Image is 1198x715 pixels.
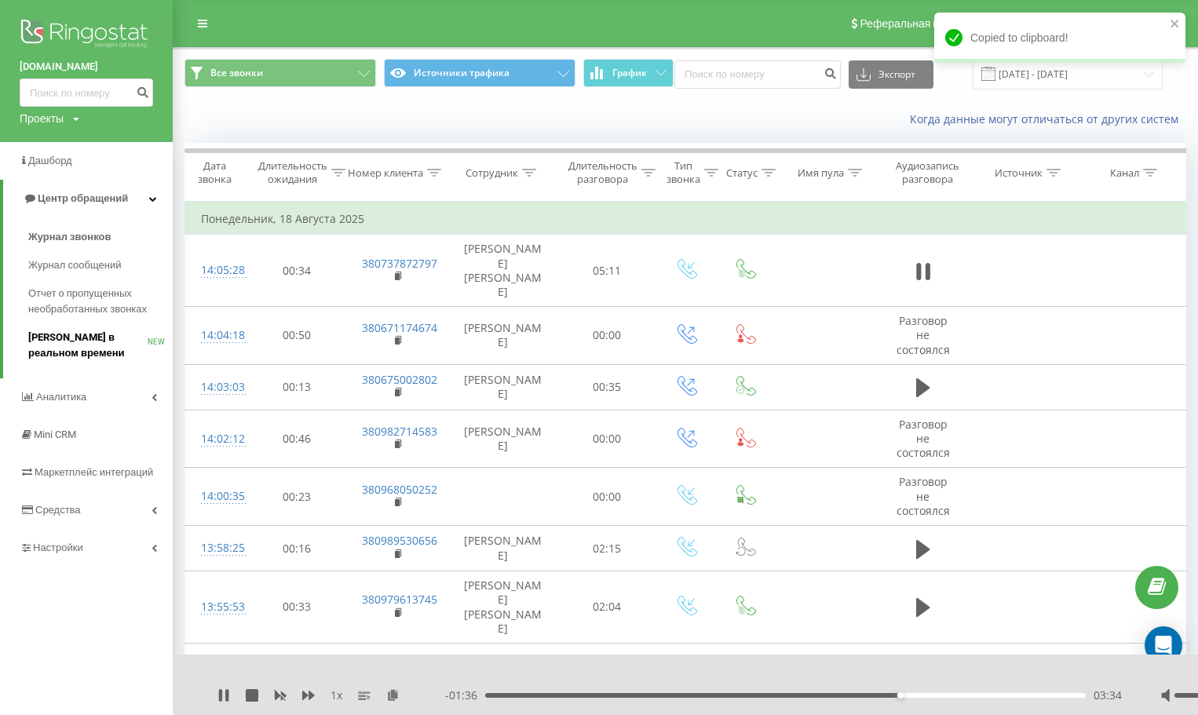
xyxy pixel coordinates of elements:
div: Проекты [20,111,64,126]
a: Журнал звонков [28,223,173,251]
span: [PERSON_NAME] в реальном времени [28,330,148,361]
td: [PERSON_NAME] [448,410,558,468]
a: 380979613745 [362,592,437,607]
div: Номер клиента [348,166,423,180]
td: 00:16 [248,526,346,571]
a: 380982714583 [362,424,437,439]
span: Настройки [33,542,83,553]
a: 380737872797 [362,256,437,271]
img: Ringostat logo [20,16,153,55]
div: 13:55:53 [201,592,232,622]
td: 05:11 [558,235,656,307]
div: Тип звонка [667,159,700,186]
div: Дата звонка [185,159,243,186]
td: 03:07 [558,643,656,688]
td: [PERSON_NAME] [448,364,558,410]
div: Сотрудник [466,166,518,180]
span: Mini CRM [34,429,76,440]
span: Средства [35,504,81,516]
td: 00:19 [248,643,346,688]
td: 00:00 [558,410,656,468]
span: Центр обращений [38,192,128,204]
span: Дашборд [28,155,72,166]
span: Журнал звонков [28,229,111,245]
td: [PERSON_NAME] [448,307,558,365]
a: Когда данные могут отличаться от других систем [910,111,1186,126]
a: 380989530656 [362,533,437,548]
button: График [583,59,674,87]
div: 13:53:19 [201,651,232,681]
td: [PERSON_NAME] [PERSON_NAME] [448,571,558,644]
span: Реферальная программа [860,17,988,30]
div: 13:58:25 [201,533,232,564]
td: [PERSON_NAME] [448,643,558,688]
span: - 01:36 [445,688,485,703]
div: 14:03:03 [201,372,232,403]
span: Разговор не состоялся [897,417,950,460]
button: Экспорт [849,60,933,89]
span: 1 x [331,688,342,703]
div: 14:04:18 [201,320,232,351]
a: Центр обращений [3,180,173,217]
div: Источник [995,166,1043,180]
span: 03:34 [1094,688,1122,703]
div: 14:00:35 [201,481,232,512]
a: 380671174674 [362,320,437,335]
span: Разговор не состоялся [897,313,950,356]
a: Журнал сообщений [28,251,173,279]
td: 00:35 [558,364,656,410]
div: 14:05:28 [201,255,232,286]
div: Имя пула [798,166,844,180]
td: 00:33 [248,571,346,644]
div: 14:02:12 [201,424,232,454]
td: 00:00 [558,468,656,526]
span: Отчет о пропущенных необработанных звонках [28,286,165,317]
div: Длительность разговора [568,159,637,186]
a: 380968050252 [362,482,437,497]
span: Аналитика [36,391,86,403]
button: Источники трафика [384,59,575,87]
td: 02:15 [558,526,656,571]
div: Статус [726,166,758,180]
span: График [612,67,647,78]
span: Все звонки [210,67,263,79]
td: 00:13 [248,364,346,410]
a: 380675002802 [362,372,437,387]
td: [PERSON_NAME] [448,526,558,571]
div: Длительность ожидания [258,159,327,186]
td: [PERSON_NAME] [PERSON_NAME] [448,235,558,307]
div: Accessibility label [897,692,904,699]
td: 02:04 [558,571,656,644]
td: 00:46 [248,410,346,468]
button: close [1170,17,1181,32]
div: Open Intercom Messenger [1145,626,1182,664]
a: Отчет о пропущенных необработанных звонках [28,279,173,323]
td: 00:00 [558,307,656,365]
td: 00:34 [248,235,346,307]
input: Поиск по номеру [674,60,841,89]
span: Журнал сообщений [28,257,121,273]
div: Канал [1110,166,1139,180]
a: 380938360823 [362,651,437,666]
span: Маркетплейс интеграций [35,466,153,478]
a: [PERSON_NAME] в реальном времениNEW [28,323,173,367]
button: Все звонки [184,59,376,87]
td: 00:50 [248,307,346,365]
td: 00:23 [248,468,346,526]
div: Copied to clipboard! [934,13,1185,63]
span: Разговор не состоялся [897,474,950,517]
input: Поиск по номеру [20,78,153,107]
a: [DOMAIN_NAME] [20,59,153,75]
div: Аудиозапись разговора [889,159,966,186]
